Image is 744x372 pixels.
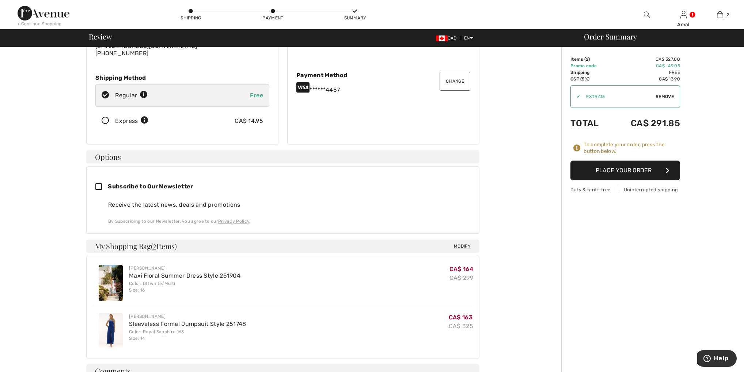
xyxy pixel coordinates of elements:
[180,15,202,21] div: Shipping
[610,63,680,69] td: CA$ -49.05
[570,69,610,76] td: Shipping
[436,35,448,41] img: Canadian Dollar
[99,313,123,349] img: Sleeveless Formal Jumpsuit Style 251748
[129,313,246,320] div: [PERSON_NAME]
[129,280,240,293] div: Color: Offwhite/Multi Size: 16
[656,93,674,100] span: Remove
[218,219,249,224] a: Privacy Policy
[570,56,610,63] td: Items ( )
[95,74,269,81] div: Shipping Method
[610,111,680,136] td: CA$ 291.85
[464,35,473,41] span: EN
[250,92,263,99] span: Free
[108,183,193,190] span: Subscribe to Our Newsletter
[570,76,610,82] td: GST (5%)
[344,15,366,21] div: Summary
[449,323,473,330] s: CA$ 325
[129,265,240,271] div: [PERSON_NAME]
[129,320,246,327] a: Sleeveless Formal Jumpsuit Style 251748
[571,93,580,100] div: ✔
[680,11,687,18] a: Sign In
[115,91,148,100] div: Regular
[235,117,263,125] div: CA$ 14.95
[449,274,473,281] s: CA$ 299
[570,63,610,69] td: Promo code
[584,142,680,155] div: To complete your order, press the button below.
[665,21,701,29] div: Amal
[108,218,470,225] div: By Subscribing to our Newsletter, you agree to our .
[99,265,123,301] img: Maxi Floral Summer Dress Style 251904
[570,111,610,136] td: Total
[610,76,680,82] td: CA$ 13.90
[570,161,680,180] button: Place Your Order
[153,241,156,250] span: 2
[86,150,479,164] h4: Options
[644,10,650,19] img: search the website
[454,243,471,250] span: Modify
[570,186,680,193] div: Duty & tariff-free | Uninterrupted shipping
[680,10,687,19] img: My Info
[702,10,738,19] a: 2
[727,11,729,18] span: 2
[296,72,470,79] div: Payment Method
[610,69,680,76] td: Free
[610,56,680,63] td: CA$ 327.00
[262,15,284,21] div: Payment
[440,72,470,91] button: Change
[449,314,472,321] span: CA$ 163
[436,35,460,41] span: CAD
[586,57,588,62] span: 2
[151,241,177,251] span: ( Items)
[115,117,148,125] div: Express
[697,350,737,368] iframe: Opens a widget where you can find more information
[129,272,240,279] a: Maxi Floral Summer Dress Style 251904
[86,240,479,253] h4: My Shopping Bag
[580,86,656,108] input: Promo code
[717,10,723,19] img: My Bag
[89,33,112,40] span: Review
[449,266,473,273] span: CA$ 164
[129,328,246,342] div: Color: Royal Sapphire 163 Size: 14
[18,6,69,20] img: 1ère Avenue
[18,20,62,27] div: < Continue Shopping
[108,200,470,209] div: Receive the latest news, deals and promotions
[575,33,740,40] div: Order Summary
